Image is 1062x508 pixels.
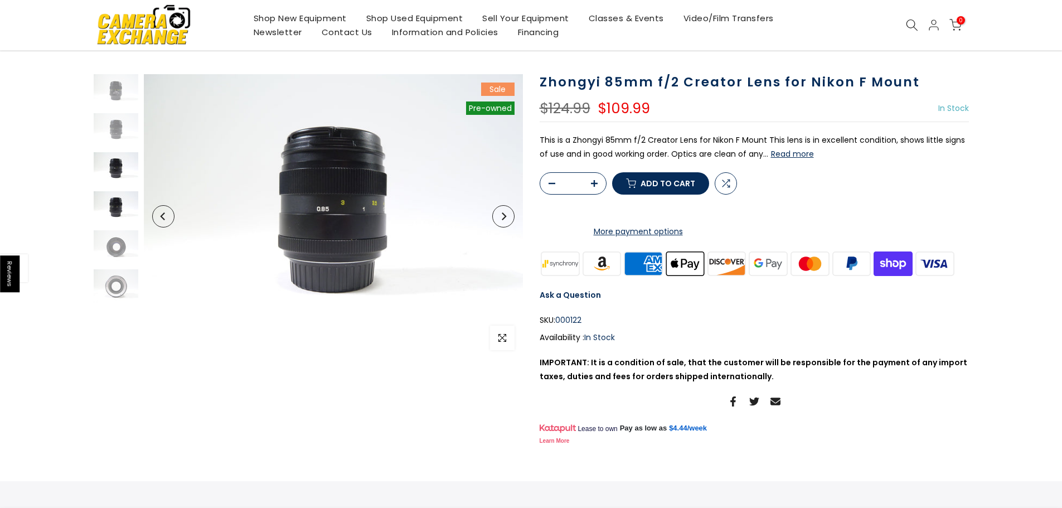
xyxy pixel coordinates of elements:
[669,423,707,433] a: $4.44/week
[356,11,473,25] a: Shop Used Equipment
[244,25,312,39] a: Newsletter
[94,113,138,147] img: Zhongyi 85mm f/2 Creator Lens for Nikon F Mount Lenses Small Format - Nikon F Mount Lenses Manual...
[540,313,969,327] div: SKU:
[152,205,174,228] button: Previous
[706,250,748,277] img: discover
[641,180,695,187] span: Add to cart
[312,25,382,39] a: Contact Us
[612,172,709,195] button: Add to cart
[949,19,962,31] a: 0
[508,25,569,39] a: Financing
[94,269,138,303] img: Zhongyi 85mm f/2 Creator Lens for Nikon F Mount Lenses Small Format - Nikon F Mount Lenses Manual...
[555,313,581,327] span: 000122
[957,16,965,25] span: 0
[664,250,706,277] img: apple pay
[770,395,780,408] a: Share on Email
[598,101,650,116] ins: $109.99
[831,250,872,277] img: paypal
[382,25,508,39] a: Information and Policies
[728,395,738,408] a: Share on Facebook
[94,74,138,108] img: Zhongyi 85mm f/2 Creator Lens for Nikon F Mount Lenses Small Format - Nikon F Mount Lenses Manual...
[144,74,523,359] img: Zhongyi 85mm f/2 Creator Lens for Nikon F Mount Lenses Small Format - Nikon F Mount Lenses Manual...
[579,11,673,25] a: Classes & Events
[620,423,667,433] span: Pay as low as
[540,74,969,90] h1: Zhongyi 85mm f/2 Creator Lens for Nikon F Mount
[540,250,581,277] img: synchrony
[94,230,138,264] img: Zhongyi 85mm f/2 Creator Lens for Nikon F Mount Lenses Small Format - Nikon F Mount Lenses Manual...
[623,250,665,277] img: american express
[540,133,969,161] p: This is a Zhongyi 85mm f/2 Creator Lens for Nikon F Mount This lens is in excellent condition, sh...
[244,11,356,25] a: Shop New Equipment
[540,438,570,444] a: Learn More
[914,250,956,277] img: visa
[540,225,737,239] a: More payment options
[872,250,914,277] img: shopify pay
[584,332,615,343] span: In Stock
[578,424,617,433] span: Lease to own
[581,250,623,277] img: amazon payments
[540,357,967,382] strong: IMPORTANT: It is a condition of sale, that the customer will be responsible for the payment of an...
[492,205,515,228] button: Next
[771,149,814,159] button: Read more
[673,11,783,25] a: Video/Film Transfers
[540,289,601,301] a: Ask a Question
[789,250,831,277] img: master
[540,98,590,118] del: $124.99
[473,11,579,25] a: Sell Your Equipment
[540,331,969,345] div: Availability :
[94,191,138,225] img: Zhongyi 85mm f/2 Creator Lens for Nikon F Mount Lenses Small Format - Nikon F Mount Lenses Manual...
[748,250,789,277] img: google pay
[938,103,969,114] span: In Stock
[94,152,138,186] img: Zhongyi 85mm f/2 Creator Lens for Nikon F Mount Lenses Small Format - Nikon F Mount Lenses Manual...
